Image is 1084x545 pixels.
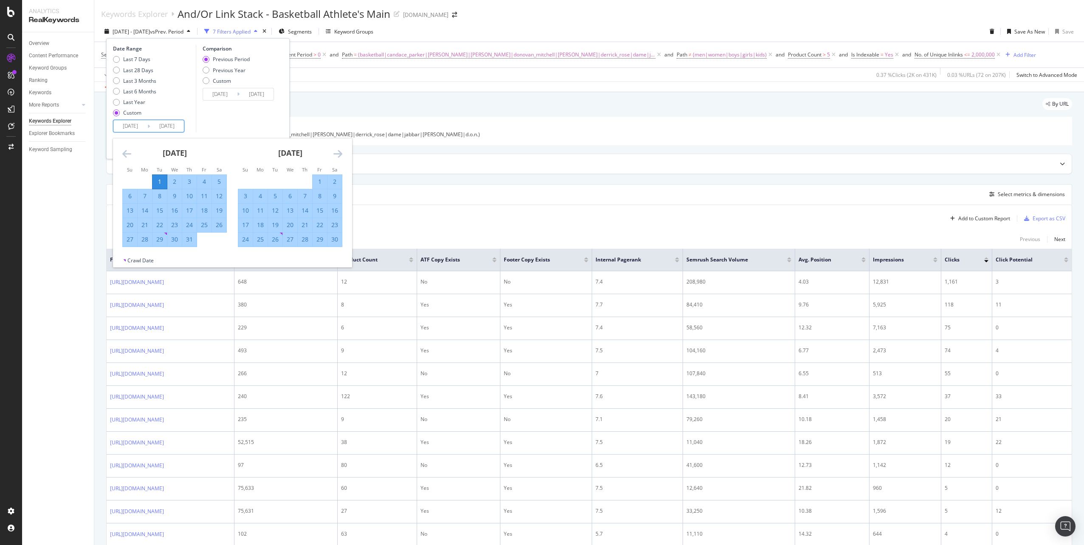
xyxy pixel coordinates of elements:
div: Save [1062,28,1074,35]
small: Fr [317,166,322,173]
div: Move forward to switch to the next month. [333,149,342,159]
td: Selected. Sunday, October 13, 2024 [123,203,138,218]
button: Save As New [1004,25,1045,38]
td: Selected. Thursday, October 3, 2024 [182,174,197,189]
div: 26 [268,235,282,244]
button: Apply [101,68,126,81]
div: Content Performance [29,51,78,60]
a: [URL][DOMAIN_NAME] [110,393,164,401]
div: Yes [504,324,589,331]
div: 7 [138,192,152,200]
div: Overview [29,39,49,48]
td: Selected. Tuesday, November 12, 2024 [268,203,283,218]
div: 6 [283,192,297,200]
span: Impressions [873,256,921,264]
div: 22 [152,221,167,229]
div: 28 [298,235,312,244]
div: 1 [313,177,327,186]
div: 23 [167,221,182,229]
td: Selected. Saturday, November 16, 2024 [327,203,342,218]
td: Selected. Wednesday, November 6, 2024 [283,189,298,203]
div: 11 [253,206,268,215]
span: <= [964,51,970,58]
button: Add Filter [1002,50,1036,60]
a: [URL][DOMAIN_NAME] [110,530,164,539]
div: Custom [123,109,141,116]
button: Next [1054,234,1065,244]
td: Selected. Saturday, November 30, 2024 [327,232,342,247]
div: 84,410 [686,301,791,309]
div: 12,831 [873,278,938,286]
div: Previous Period [203,56,250,63]
td: Selected. Thursday, October 10, 2024 [182,189,197,203]
div: arrow-right-arrow-left [452,12,457,18]
div: 25 [197,221,212,229]
div: 15 [152,206,167,215]
div: 20 [123,221,137,229]
td: Selected. Wednesday, October 2, 2024 [167,174,182,189]
button: and [776,51,785,59]
div: 30 [167,235,182,244]
td: Selected. Monday, October 7, 2024 [138,189,152,203]
a: Keyword Sampling [29,145,88,154]
div: 15 [313,206,327,215]
div: 12 [341,278,413,286]
div: times [261,27,268,36]
div: 2 [327,177,342,186]
td: Selected. Monday, October 14, 2024 [138,203,152,218]
small: Sa [217,166,222,173]
a: [URL][DOMAIN_NAME] [110,484,164,493]
td: Selected. Friday, October 18, 2024 [197,203,212,218]
button: Previous [1020,234,1040,244]
td: Selected. Saturday, October 5, 2024 [212,174,227,189]
div: 26 [212,221,226,229]
div: 4 [197,177,212,186]
button: Export as CSV [1021,212,1065,225]
span: [DATE] - [DATE] [113,28,150,35]
span: ATF Copy Exists [421,256,480,264]
div: Previous Period [213,56,250,63]
span: = [881,51,884,58]
td: Selected. Thursday, November 14, 2024 [298,203,313,218]
div: Calendar [113,138,352,257]
span: (basketball|candace_parker|[PERSON_NAME]|[PERSON_NAME]|donovan_mitchell|[PERSON_NAME]|derrick_ros... [358,49,655,61]
div: Last 28 Days [113,67,156,74]
div: 3 [182,177,197,186]
button: Select metrics & dimensions [986,189,1065,199]
td: Selected. Thursday, October 31, 2024 [182,232,197,247]
div: 4 [253,192,268,200]
td: Selected. Tuesday, October 22, 2024 [152,218,167,232]
small: We [171,166,178,173]
td: Selected. Saturday, November 9, 2024 [327,189,342,203]
td: Selected. Wednesday, October 9, 2024 [167,189,182,203]
div: Export as CSV [1033,215,1065,222]
td: Selected. Thursday, October 24, 2024 [182,218,197,232]
small: Mo [257,166,264,173]
div: 31 [182,235,197,244]
td: Selected. Tuesday, November 26, 2024 [268,232,283,247]
td: Selected. Friday, November 8, 2024 [313,189,327,203]
button: Add to Custom Report [947,212,1010,225]
span: vs Prev. Period [150,28,183,35]
span: Product Count [341,256,396,264]
td: Selected. Friday, October 11, 2024 [197,189,212,203]
div: (basketball|candace_parker|[PERSON_NAME]|[PERSON_NAME]|donovan_mitchell|[PERSON_NAME]|derrick_ros... [113,131,1065,138]
div: Save As New [1014,28,1045,35]
div: 14 [138,206,152,215]
div: Open Intercom Messenger [1055,516,1076,537]
td: Selected. Monday, November 25, 2024 [253,232,268,247]
div: legacy label [1042,98,1072,110]
td: Selected. Friday, November 29, 2024 [313,232,327,247]
td: Selected. Saturday, November 23, 2024 [327,218,342,232]
td: Selected. Wednesday, November 20, 2024 [283,218,298,232]
div: Explorer Bookmarks [29,129,75,138]
div: Last 7 Days [113,56,156,63]
div: Ranking [29,76,48,85]
span: = [354,51,357,58]
div: 17 [238,221,253,229]
small: Sa [332,166,337,173]
div: 19 [212,206,226,215]
div: and [664,51,673,58]
div: Custom [113,109,156,116]
input: End Date [240,88,274,100]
